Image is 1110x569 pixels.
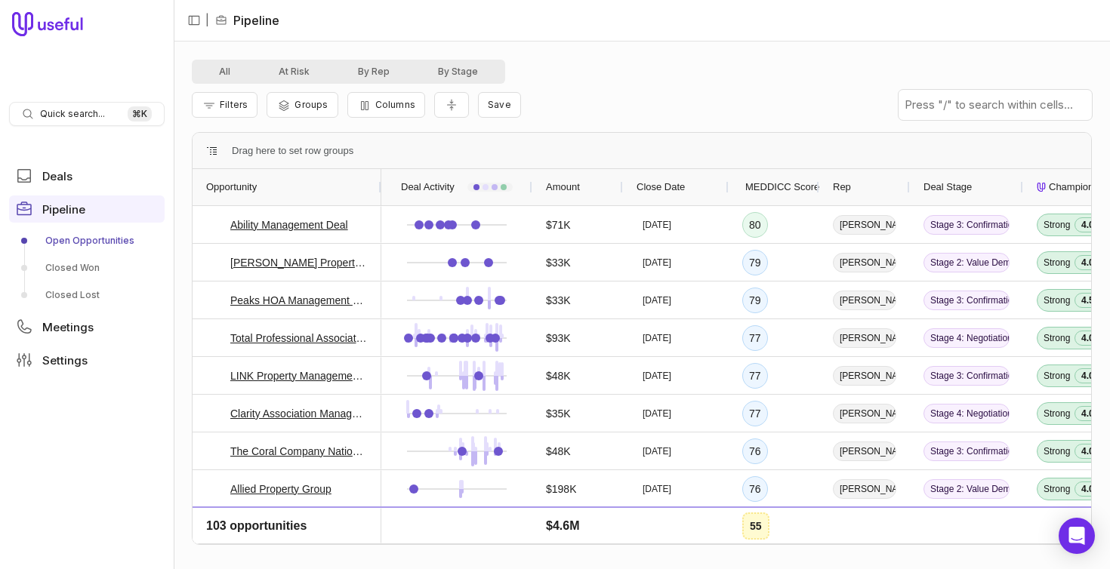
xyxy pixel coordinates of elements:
[232,142,353,160] span: Drag here to set row groups
[9,229,165,253] a: Open Opportunities
[9,283,165,307] a: Closed Lost
[742,476,768,502] div: 76
[205,11,209,29] span: |
[643,445,671,457] time: [DATE]
[833,215,896,235] span: [PERSON_NAME]
[334,63,414,81] button: By Rep
[546,178,580,196] span: Amount
[833,328,896,348] span: [PERSON_NAME]
[643,219,671,231] time: [DATE]
[1059,518,1095,554] div: Open Intercom Messenger
[230,216,348,234] a: Ability Management Deal
[1075,331,1100,346] span: 4.0
[1044,257,1070,269] span: Strong
[833,366,896,386] span: [PERSON_NAME]
[478,92,521,118] button: Create a new saved view
[267,92,338,118] button: Group Pipeline
[347,92,425,118] button: Columns
[742,401,768,426] div: 77
[546,404,571,423] span: $35K
[9,256,165,280] a: Closed Won
[923,215,1010,235] span: Stage 3: Confirmation
[643,408,671,420] time: [DATE]
[192,92,257,118] button: Filter Pipeline
[488,99,511,110] span: Save
[215,11,279,29] li: Pipeline
[9,162,165,189] a: Deals
[1044,445,1070,457] span: Strong
[183,9,205,32] button: Collapse sidebar
[546,480,576,498] span: $198K
[546,291,571,309] span: $33K
[9,313,165,340] a: Meetings
[206,178,257,196] span: Opportunity
[833,479,896,499] span: [PERSON_NAME]
[742,212,768,238] div: 80
[1044,332,1070,344] span: Strong
[220,99,248,110] span: Filters
[742,438,768,464] div: 76
[546,216,571,234] span: $71K
[923,479,1010,499] span: Stage 2: Value Demonstration
[833,441,896,461] span: [PERSON_NAME]
[230,442,368,460] a: The Coral Company Nationals
[742,169,806,205] div: MEDDICC Score
[742,325,768,351] div: 77
[195,63,254,81] button: All
[1044,219,1070,231] span: Strong
[1044,294,1070,306] span: Strong
[899,90,1092,120] input: Press "/" to search within cells...
[230,367,368,385] a: LINK Property Management - New Deal
[42,355,88,366] span: Settings
[414,63,502,81] button: By Stage
[833,253,896,272] span: [PERSON_NAME]
[546,367,571,385] span: $48K
[546,442,571,460] span: $48K
[42,171,72,182] span: Deals
[1075,217,1100,232] span: 4.0
[742,288,768,313] div: 79
[294,99,328,110] span: Groups
[9,346,165,374] a: Settings
[643,370,671,382] time: [DATE]
[643,257,671,269] time: [DATE]
[230,291,368,309] a: Peaks HOA Management Company Deal
[923,253,1010,272] span: Stage 2: Value Demonstration
[546,329,571,347] span: $93K
[230,480,331,498] a: Allied Property Group
[643,521,671,533] time: [DATE]
[1075,368,1100,383] span: 4.0
[375,99,415,110] span: Columns
[833,178,851,196] span: Rep
[833,291,896,310] span: [PERSON_NAME]
[1075,293,1100,308] span: 4.5
[230,329,368,347] a: Total Professional Association Management - New Deal
[1044,521,1070,533] span: Strong
[923,517,1010,537] span: Stage 3: Confirmation
[1049,178,1093,196] span: Champion
[833,404,896,423] span: [PERSON_NAME]
[1075,481,1100,497] span: 4.0
[637,178,685,196] span: Close Date
[42,204,85,215] span: Pipeline
[1044,483,1070,495] span: Strong
[434,92,469,118] button: Collapse all rows
[742,514,768,540] div: 76
[1044,370,1070,382] span: Strong
[230,518,362,536] a: Crescent Management Deal
[745,178,819,196] span: MEDDICC Score
[1075,406,1100,421] span: 4.0
[923,366,1010,386] span: Stage 3: Confirmation
[923,178,972,196] span: Deal Stage
[40,108,105,120] span: Quick search...
[923,291,1010,310] span: Stage 3: Confirmation
[643,332,671,344] time: [DATE]
[42,321,94,333] span: Meetings
[9,195,165,223] a: Pipeline
[833,517,896,537] span: [PERSON_NAME]
[923,404,1010,423] span: Stage 4: Negotiation
[401,178,455,196] span: Deal Activity
[643,483,671,495] time: [DATE]
[128,106,152,121] kbd: ⌘ K
[742,363,768,389] div: 77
